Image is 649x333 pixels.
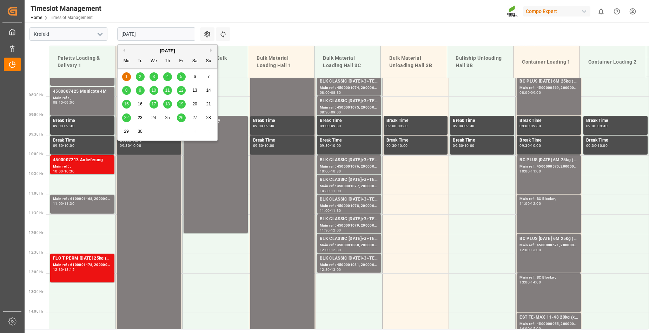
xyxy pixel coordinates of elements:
div: - [263,144,264,147]
div: 09:30 [264,124,274,128]
div: 08:15 [53,101,63,104]
div: Choose Friday, September 12th, 2025 [177,86,186,95]
span: 22 [124,115,128,120]
div: 10:00 [531,144,541,147]
span: 11:00 Hr [29,191,43,195]
div: Main ref : 4500001074, 2000001075; [320,85,378,91]
div: Break Time [386,137,445,144]
span: 24 [151,115,156,120]
span: 09:00 Hr [29,113,43,117]
div: 13:15 [64,268,74,271]
span: 1 [125,74,128,79]
div: Choose Sunday, September 7th, 2025 [204,72,213,81]
div: Choose Tuesday, September 16th, 2025 [136,100,145,109]
div: - [330,91,331,94]
div: 09:00 [253,124,263,128]
div: Main ref : 6100001468, 2000000731 [53,196,112,202]
div: - [530,281,531,284]
div: 10:00 [264,144,274,147]
div: 11:00 [531,170,541,173]
div: 08:00 [320,91,330,94]
span: 25 [165,115,170,120]
div: Timeslot Management [31,3,101,14]
div: Choose Wednesday, September 17th, 2025 [150,100,158,109]
span: 12:30 Hr [29,250,43,254]
div: 11:00 [519,202,530,205]
div: 11:30 [64,202,74,205]
span: 13:00 Hr [29,270,43,274]
div: [DATE] [118,47,217,54]
div: Choose Thursday, September 18th, 2025 [163,100,172,109]
div: Break Time [320,117,378,124]
div: Choose Sunday, September 14th, 2025 [204,86,213,95]
div: - [330,229,331,232]
div: 09:00 [64,101,74,104]
div: Main ref : 4500001081, 2000001075; [320,262,378,268]
div: 12:30 [320,268,330,271]
button: Help Center [609,4,625,19]
span: 2 [139,74,141,79]
div: - [596,144,597,147]
div: 09:30 [453,144,463,147]
div: 10:00 [519,170,530,173]
div: Bulk Material Loading Hall 3C [320,52,375,72]
span: 28 [206,115,211,120]
div: - [530,248,531,252]
div: Break Time [53,117,112,124]
div: 12:00 [331,229,341,232]
div: Sa [191,57,199,66]
div: 09:00 [586,124,596,128]
div: 09:30 [531,124,541,128]
div: BLK CLASSIC [DATE]+3+TE BULK; [320,255,378,262]
div: 10:00 [131,144,141,147]
span: 10:00 Hr [29,152,43,156]
div: 09:30 [386,144,397,147]
div: Break Time [453,117,511,124]
div: BLK CLASSIC [DATE]+3+TE BULK; [320,216,378,223]
div: - [396,124,397,128]
div: - [530,124,531,128]
div: Choose Wednesday, September 10th, 2025 [150,86,158,95]
div: BLK CLASSIC [DATE]+3+TE BULK; [320,98,378,105]
div: - [463,144,464,147]
button: Next Month [210,48,214,52]
div: BLK CLASSIC [DATE]+3+TE BULK; [320,196,378,203]
span: 14 [206,88,211,93]
span: 21 [206,102,211,106]
a: Home [31,15,42,20]
div: 11:30 [320,229,330,232]
div: 10:30 [320,189,330,192]
div: - [330,209,331,212]
span: 23 [138,115,142,120]
span: 8 [125,88,128,93]
span: 12:00 Hr [29,231,43,235]
div: 10:00 [464,144,475,147]
div: 12:30 [331,248,341,252]
div: 10:00 [331,144,341,147]
div: - [63,170,64,173]
span: 19 [179,102,183,106]
div: 09:30 [320,144,330,147]
div: Break Time [253,117,312,124]
div: Fr [177,57,186,66]
div: 10:00 [398,144,408,147]
div: Choose Monday, September 22nd, 2025 [122,113,131,122]
div: Choose Saturday, September 6th, 2025 [191,72,199,81]
div: Main ref : 4500000571, 2000000524; [519,242,578,248]
div: 09:00 [519,124,530,128]
div: Choose Saturday, September 20th, 2025 [191,100,199,109]
div: Su [204,57,213,66]
div: Break Time [586,117,645,124]
div: BC PLUS [DATE] 6M 25kg (x42) WW; [519,235,578,242]
div: Main ref : 4500001080, 2000001075; [320,242,378,248]
div: Choose Wednesday, September 3rd, 2025 [150,72,158,81]
div: Main ref : 4500000570, 2000000524; [519,164,578,170]
div: 15:00 [531,327,541,330]
span: 29 [124,129,128,134]
div: - [530,202,531,205]
div: Container Loading 1 [519,55,574,68]
span: 4 [166,74,169,79]
div: Choose Monday, September 15th, 2025 [122,100,131,109]
div: - [396,144,397,147]
span: 11:30 Hr [29,211,43,215]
